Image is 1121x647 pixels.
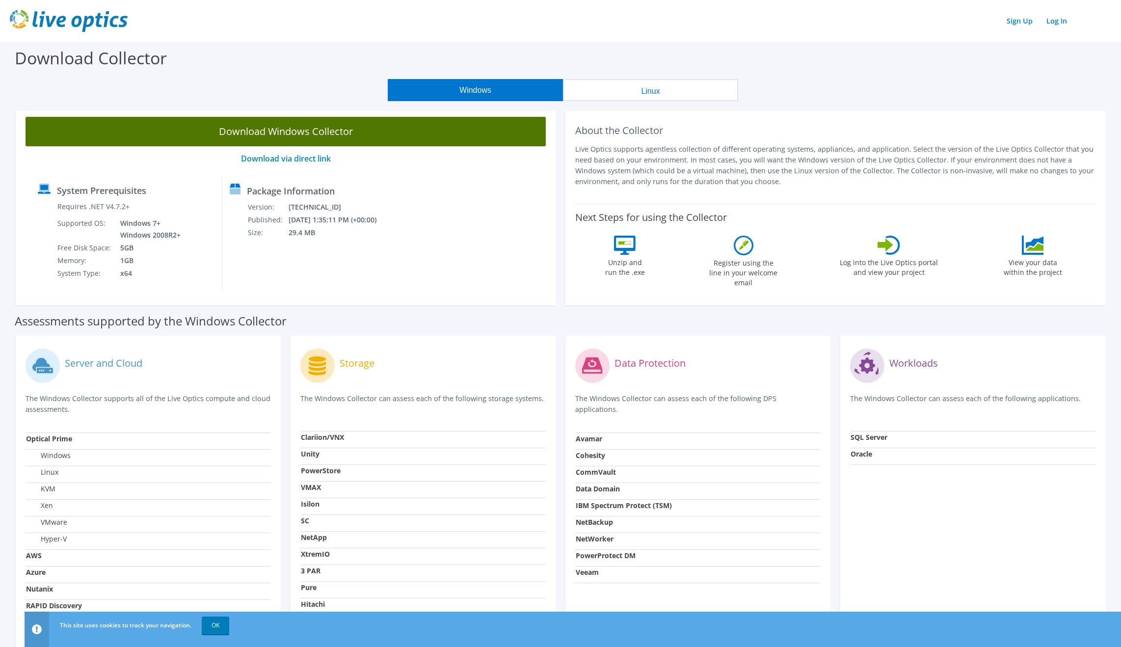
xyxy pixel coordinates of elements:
[26,534,67,544] label: Hyper-V
[247,201,288,214] td: Version:
[301,483,321,492] strong: VMAX
[839,255,938,277] label: Log into the Live Optics portal and view your project
[300,393,546,413] p: The Windows Collector can assess each of the following storage systems.
[576,434,602,443] strong: Avamar
[301,566,320,575] strong: 3 PAR
[576,467,616,477] strong: CommVault
[301,599,325,609] strong: Hitachi
[247,186,335,196] label: Package Information
[26,551,42,560] strong: AWS
[288,201,390,214] td: [TECHNICAL_ID]
[563,79,738,101] button: Linux
[10,10,128,32] img: live_optics_svg.svg
[26,451,71,460] label: Windows
[851,449,872,458] strong: Oracle
[576,517,613,527] strong: NetBackup
[575,144,1095,187] p: Live Optics supports agentless collection of different operating systems, appliances, and applica...
[576,567,599,577] strong: Veeam
[850,393,1095,413] p: The Windows Collector can assess each of the following applications.
[26,501,53,511] label: Xen
[707,255,780,288] label: Register using the line in your welcome email
[576,534,614,543] strong: NetWorker
[26,467,58,477] label: Linux
[575,212,727,223] label: Next Steps for using the Collector
[241,153,331,164] a: Download via direct link
[301,466,341,475] strong: PowerStore
[575,125,1095,136] h2: About the Collector
[113,254,183,267] td: 1GB
[576,501,672,510] strong: IBM Spectrum Protect (TSM)
[26,584,53,593] strong: Nutanix
[1002,14,1038,28] a: Sign Up
[301,449,320,458] strong: Unity
[26,484,55,494] label: KVM
[113,217,183,242] td: Windows 7+ Windows 2008R2+
[57,217,113,242] td: Supported OS:
[998,255,1068,277] label: View your data within the project
[602,255,647,277] label: Unzip and run the .exe
[301,549,330,559] strong: XtremIO
[15,316,287,326] label: Assessments supported by the Windows Collector
[388,79,563,101] button: Windows
[60,621,191,629] span: This site uses cookies to track your navigation.
[301,516,309,525] strong: SC
[301,583,317,592] strong: Pure
[113,242,183,254] td: 5GB
[301,432,344,442] strong: Clariion/VNX
[15,47,167,69] label: Download Collector
[57,267,113,280] td: System Type:
[301,499,320,509] strong: Isilon
[26,517,67,527] label: VMware
[202,617,229,634] a: OK
[26,601,82,610] strong: RAPID Discovery
[113,267,183,280] td: x64
[65,358,142,368] label: Server and Cloud
[288,214,390,226] td: [DATE] 1:35:11 PM (+00:00)
[576,551,636,560] strong: PowerProtect DM
[247,214,288,226] td: Published:
[340,358,374,368] label: Storage
[26,434,72,443] strong: Optical Prime
[57,254,113,267] td: Memory:
[575,393,821,415] p: The Windows Collector can assess each of the following DPS applications.
[26,117,546,146] a: Download Windows Collector
[1041,14,1072,28] a: Log In
[851,432,887,442] strong: SQL Server
[288,226,390,239] td: 29.4 MB
[889,358,938,368] label: Workloads
[301,533,327,542] strong: NetApp
[26,393,271,415] p: The Windows Collector supports all of the Live Optics compute and cloud assessments.
[247,226,288,239] td: Size:
[57,202,130,212] label: Requires .NET V4.7.2+
[57,186,146,195] label: System Prerequisites
[576,484,620,493] strong: Data Domain
[614,358,686,368] label: Data Protection
[576,451,605,460] strong: Cohesity
[26,567,46,577] strong: Azure
[57,242,113,254] td: Free Disk Space:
